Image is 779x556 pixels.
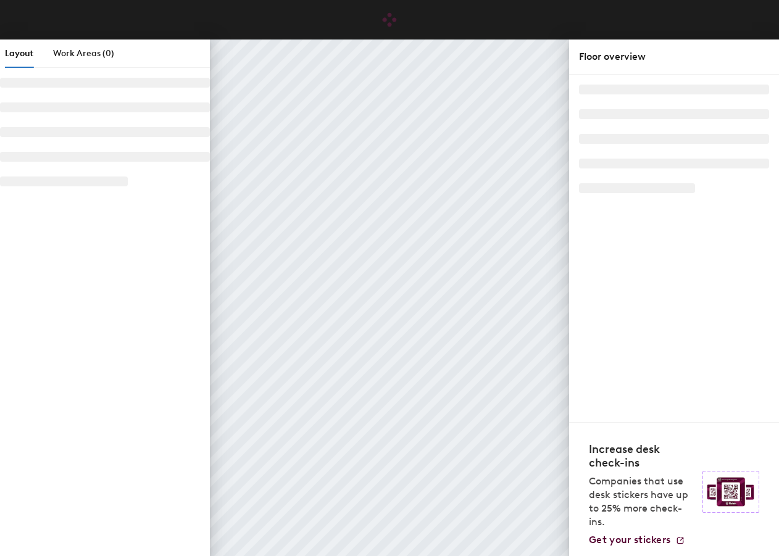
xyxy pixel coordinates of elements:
span: Work Areas (0) [53,48,114,59]
img: Sticker logo [702,471,759,513]
h4: Increase desk check-ins [589,442,695,470]
div: Floor overview [579,49,769,64]
a: Get your stickers [589,534,685,546]
span: Get your stickers [589,534,670,546]
p: Companies that use desk stickers have up to 25% more check-ins. [589,475,695,529]
span: Layout [5,48,33,59]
